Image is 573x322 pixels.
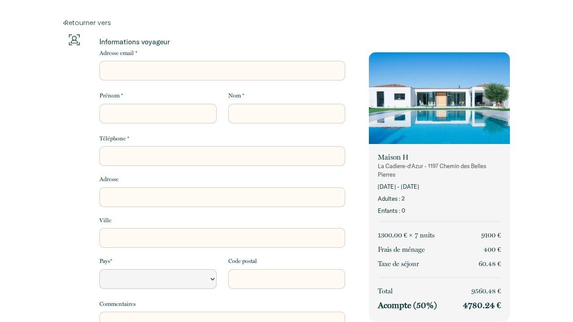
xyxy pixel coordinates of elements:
p: 9100 € [481,230,501,241]
p: Adultes : 2 [378,195,501,203]
p: 60.48 € [479,258,501,269]
label: Ville [99,216,111,225]
p: Taxe de séjour [378,258,419,269]
p: [DATE] - [DATE] [378,182,501,191]
label: Nom * [228,91,244,100]
p: Maison H [378,153,501,162]
label: Code postal [228,257,257,266]
span: s [432,231,435,239]
label: Adresse [99,175,119,184]
p: Frais de ménage [378,244,425,255]
p: Enfants : 0 [378,207,501,215]
img: guests-info [69,34,80,45]
select: Default select example [99,269,216,289]
span: Total [378,287,393,295]
span: 9560.48 € [471,287,501,295]
p: 400 € [483,244,501,255]
a: Retourner vers [63,18,510,28]
p: Acompte (50%) [378,300,437,311]
label: Adresse email * [99,49,137,58]
p: 1300.00 € × 7 nuit [378,230,435,241]
label: Pays [99,257,112,266]
p: Informations voyageur [99,37,345,46]
label: Téléphone * [99,134,129,143]
p: 4780.24 € [463,300,501,311]
label: Prénom * [99,91,123,100]
p: La Cadière-d'Azur - 1197 Chemin des Belles Pierres [378,162,501,179]
img: rental-image [369,52,510,146]
label: Commentaires [99,300,136,309]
